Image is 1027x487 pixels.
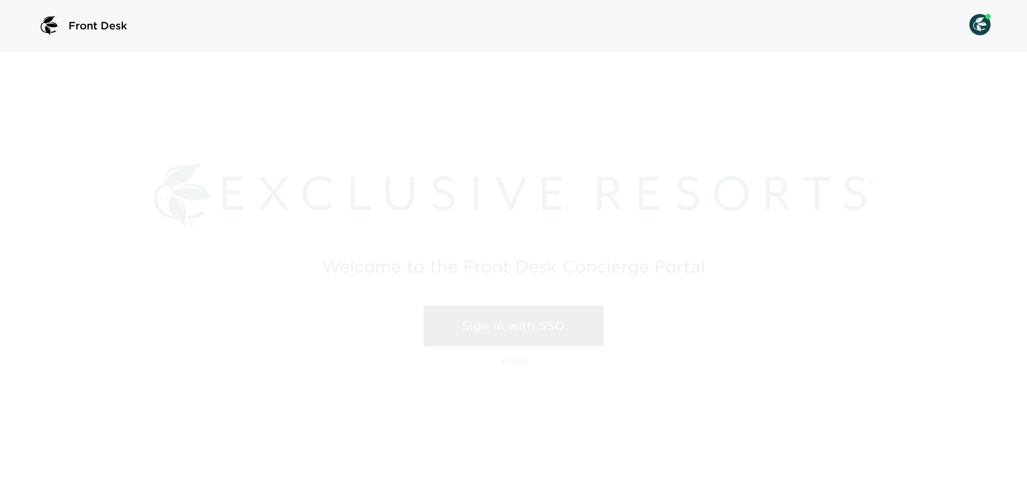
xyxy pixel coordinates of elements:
[969,14,991,35] img: User
[501,355,527,366] p: v3336
[322,258,705,275] h2: Welcome to the Front Desk Concierge Portal
[424,306,603,346] a: Sign in with SSO
[154,164,873,227] img: Exclusive Resorts logo
[36,13,62,38] img: logo
[68,18,127,33] span: Front Desk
